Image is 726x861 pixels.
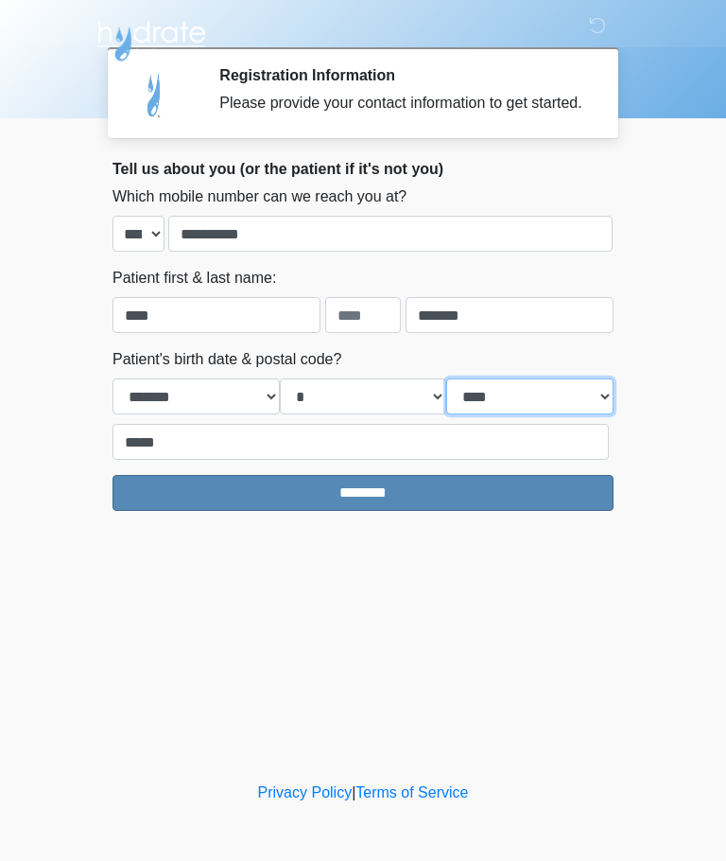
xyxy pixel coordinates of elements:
a: Terms of Service [355,784,468,800]
a: | [352,784,355,800]
img: Hydrate IV Bar - Arcadia Logo [94,14,209,62]
label: Patient first & last name: [112,267,276,290]
label: Which mobile number can we reach you at? [112,185,406,208]
a: Privacy Policy [258,784,353,800]
div: Please provide your contact information to get started. [219,92,585,114]
h2: Tell us about you (or the patient if it's not you) [112,160,614,178]
img: Agent Avatar [127,66,183,123]
label: Patient's birth date & postal code? [112,348,341,371]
